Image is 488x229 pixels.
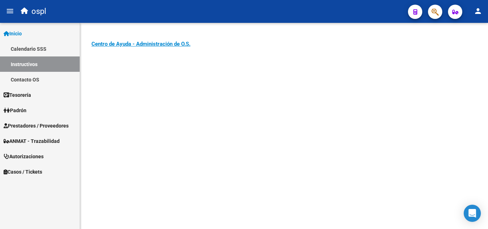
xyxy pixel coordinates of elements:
[31,4,46,19] span: ospl
[4,122,69,130] span: Prestadores / Proveedores
[4,137,60,145] span: ANMAT - Trazabilidad
[4,91,31,99] span: Tesorería
[464,205,481,222] div: Open Intercom Messenger
[91,41,190,47] a: Centro de Ayuda - Administración de O.S.
[4,168,42,176] span: Casos / Tickets
[474,7,482,15] mat-icon: person
[4,30,22,38] span: Inicio
[4,106,26,114] span: Padrón
[4,153,44,160] span: Autorizaciones
[6,7,14,15] mat-icon: menu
